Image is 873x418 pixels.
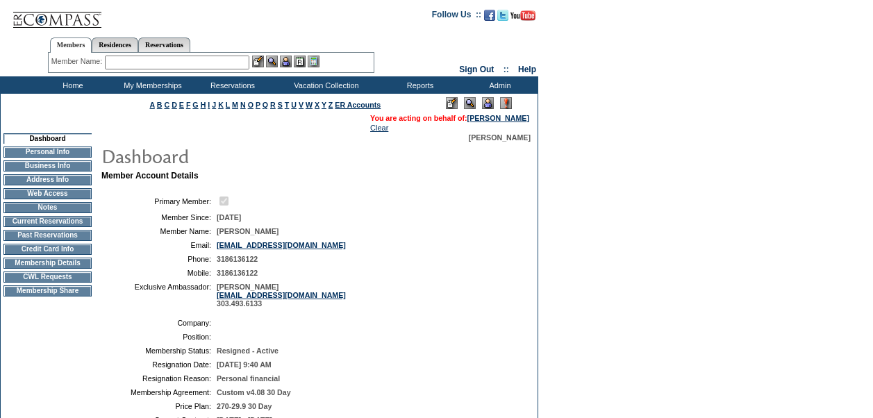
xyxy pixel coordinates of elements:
[500,97,512,109] img: Log Concern/Member Elevation
[306,101,313,109] a: W
[518,65,536,74] a: Help
[497,10,508,21] img: Follow us on Twitter
[3,160,92,172] td: Business Info
[107,241,211,249] td: Email:
[3,188,92,199] td: Web Access
[280,56,292,67] img: Impersonate
[107,346,211,355] td: Membership Status:
[294,56,306,67] img: Reservations
[218,101,224,109] a: K
[3,133,92,144] td: Dashboard
[285,101,290,109] a: T
[164,101,169,109] a: C
[370,114,529,122] span: You are acting on behalf of:
[101,142,379,169] img: pgTtlDashboard.gif
[217,227,278,235] span: [PERSON_NAME]
[186,101,191,109] a: F
[278,101,283,109] a: S
[157,101,163,109] a: B
[107,255,211,263] td: Phone:
[270,101,276,109] a: R
[484,10,495,21] img: Become our fan on Facebook
[107,283,211,308] td: Exclusive Ambassador:
[101,171,199,181] b: Member Account Details
[107,194,211,208] td: Primary Member:
[217,283,346,308] span: [PERSON_NAME] 303.493.6133
[291,101,297,109] a: U
[322,101,326,109] a: Y
[3,202,92,213] td: Notes
[329,101,333,109] a: Z
[217,346,278,355] span: Resigned - Active
[217,402,272,410] span: 270-29.9 30 Day
[107,213,211,221] td: Member Since:
[464,97,476,109] img: View Mode
[256,101,260,109] a: P
[107,360,211,369] td: Resignation Date:
[150,101,155,109] a: A
[510,14,535,22] a: Subscribe to our YouTube Channel
[252,56,264,67] img: b_edit.gif
[3,271,92,283] td: CWL Requests
[3,285,92,296] td: Membership Share
[315,101,319,109] a: X
[3,216,92,227] td: Current Reservations
[240,101,246,109] a: N
[3,174,92,185] td: Address Info
[263,101,268,109] a: Q
[217,269,258,277] span: 3186136122
[482,97,494,109] img: Impersonate
[107,269,211,277] td: Mobile:
[248,101,253,109] a: O
[335,101,381,109] a: ER Accounts
[51,56,105,67] div: Member Name:
[458,76,538,94] td: Admin
[299,101,304,109] a: V
[217,241,346,249] a: [EMAIL_ADDRESS][DOMAIN_NAME]
[497,14,508,22] a: Follow us on Twitter
[212,101,216,109] a: J
[467,114,529,122] a: [PERSON_NAME]
[217,213,241,221] span: [DATE]
[172,101,177,109] a: D
[191,76,271,94] td: Reservations
[3,230,92,241] td: Past Reservations
[504,65,509,74] span: ::
[50,37,92,53] a: Members
[232,101,238,109] a: M
[510,10,535,21] img: Subscribe to our YouTube Channel
[107,388,211,396] td: Membership Agreement:
[217,374,280,383] span: Personal financial
[107,227,211,235] td: Member Name:
[107,333,211,341] td: Position:
[217,291,346,299] a: [EMAIL_ADDRESS][DOMAIN_NAME]
[379,76,458,94] td: Reports
[459,65,494,74] a: Sign Out
[217,388,291,396] span: Custom v4.08 30 Day
[3,258,92,269] td: Membership Details
[446,97,458,109] img: Edit Mode
[201,101,206,109] a: H
[107,374,211,383] td: Resignation Reason:
[432,8,481,25] td: Follow Us ::
[179,101,184,109] a: E
[138,37,190,52] a: Reservations
[469,133,531,142] span: [PERSON_NAME]
[484,14,495,22] a: Become our fan on Facebook
[226,101,230,109] a: L
[192,101,198,109] a: G
[271,76,379,94] td: Vacation Collection
[92,37,138,52] a: Residences
[217,255,258,263] span: 3186136122
[208,101,210,109] a: I
[111,76,191,94] td: My Memberships
[31,76,111,94] td: Home
[3,147,92,158] td: Personal Info
[266,56,278,67] img: View
[107,402,211,410] td: Price Plan:
[370,124,388,132] a: Clear
[3,244,92,255] td: Credit Card Info
[217,360,272,369] span: [DATE] 9:40 AM
[308,56,319,67] img: b_calculator.gif
[107,319,211,327] td: Company:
